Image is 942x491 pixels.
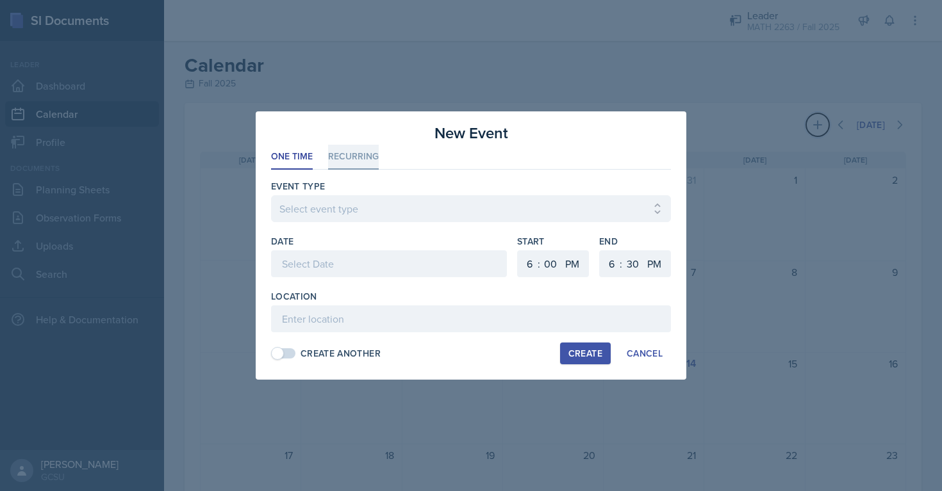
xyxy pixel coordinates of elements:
[599,235,671,248] label: End
[538,256,540,271] div: :
[517,235,589,248] label: Start
[328,145,379,170] li: Recurring
[568,348,602,358] div: Create
[560,342,611,364] button: Create
[434,122,508,145] h3: New Event
[618,342,671,364] button: Cancel
[301,347,381,360] div: Create Another
[627,348,663,358] div: Cancel
[271,305,671,332] input: Enter location
[271,145,313,170] li: One Time
[620,256,622,271] div: :
[271,180,326,193] label: Event Type
[271,235,293,248] label: Date
[271,290,317,303] label: Location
